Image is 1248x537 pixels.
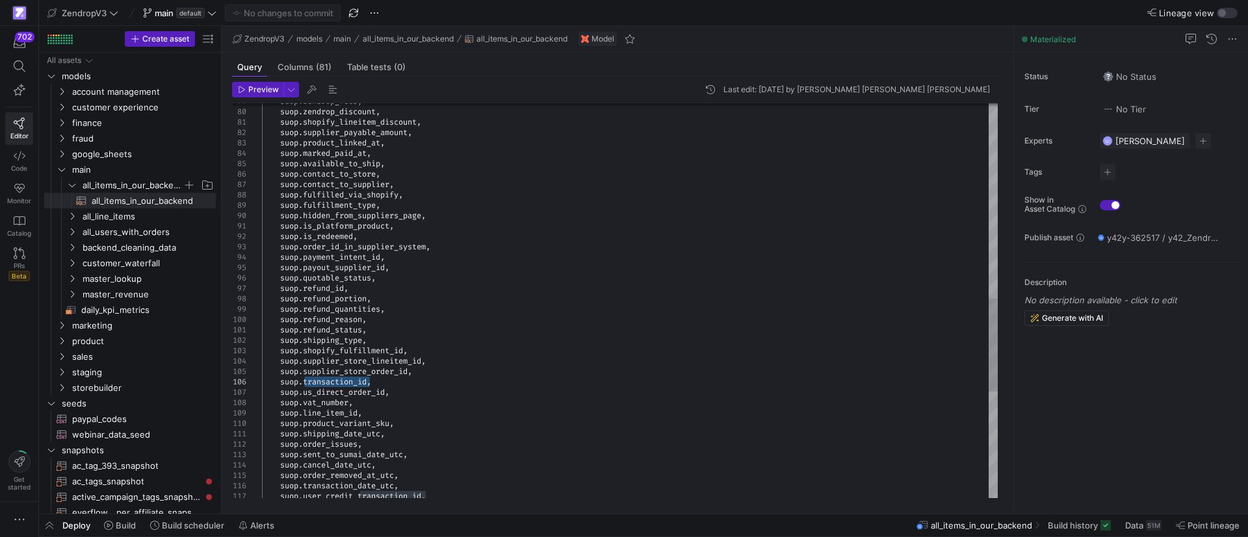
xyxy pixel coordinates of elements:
span: , [398,190,403,200]
span: , [408,366,412,377]
span: is_redeemed [303,231,353,242]
span: . [298,429,303,439]
span: payout_supplier_id [303,262,385,273]
span: [PERSON_NAME] [1115,136,1185,146]
div: Press SPACE to select this row. [44,318,216,333]
span: suop [280,210,298,221]
div: Press SPACE to select this row. [44,146,216,162]
div: 98 [232,293,246,304]
span: , [389,179,394,190]
span: . [298,366,303,377]
span: , [385,262,389,273]
a: paypal_codes​​​​​​ [44,411,216,427]
span: models [296,34,322,44]
span: . [298,221,303,231]
button: 702 [5,31,33,55]
span: sales [72,349,214,364]
span: . [298,397,303,408]
button: ZendropV3 [229,31,288,47]
span: everflow__per_affiliate_snapshot​​​​​​​ [72,505,201,520]
div: Press SPACE to select this row. [44,224,216,240]
div: Press SPACE to select this row. [44,271,216,286]
button: ZendropV3 [44,5,122,21]
a: daily_kpi_metrics​​​​​​​​​​ [44,302,216,318]
span: , [421,356,426,366]
button: Alerts [233,514,280,536]
span: Tier [1024,105,1089,114]
div: 80 [232,106,246,117]
span: refund_id [303,283,344,293]
span: suop [280,397,298,408]
div: 82 [232,127,246,138]
span: , [380,138,385,148]
span: , [362,314,367,325]
span: . [298,148,303,158]
div: GC [1102,136,1113,146]
span: supplier_store_order_id [303,366,408,377]
span: . [298,377,303,387]
span: all_items_in_our_backend [83,178,183,193]
span: Editor [10,132,29,140]
span: suop [280,179,298,190]
span: , [376,106,380,117]
span: , [408,127,412,138]
span: suop [280,262,298,273]
span: Alerts [250,520,274,531]
span: main [72,162,214,177]
span: , [380,304,385,314]
span: all_users_with_orders [83,225,214,240]
span: product_linked_at [303,138,380,148]
span: available_to_ship [303,158,380,169]
a: https://storage.googleapis.com/y42-prod-data-exchange/images/qZXOSqkTtPuVcXVzF40oUlM07HVTwZXfPK0U... [5,2,33,24]
span: . [298,283,303,293]
span: fraud [72,131,214,146]
span: . [298,210,303,221]
div: 85 [232,158,246,169]
span: Table tests [347,63,406,71]
div: Press SPACE to select this row. [44,99,216,115]
div: Press SPACE to select this row. [44,193,216,208]
img: https://storage.googleapis.com/y42-prod-data-exchange/images/qZXOSqkTtPuVcXVzF40oUlM07HVTwZXfPK0U... [13,6,26,19]
span: refund_quantities [303,304,380,314]
span: suop [280,429,298,439]
span: (81) [316,63,331,71]
div: 93 [232,242,246,252]
div: 105 [232,366,246,377]
span: . [298,387,303,397]
span: , [421,210,426,221]
a: ac_tags_snapshot​​​​​​​ [44,473,216,489]
div: 97 [232,283,246,293]
button: No statusNo Status [1100,68,1160,85]
span: Tags [1024,168,1089,177]
div: 92 [232,231,246,242]
span: active_campaign_tags_snapshot​​​​​​​ [72,490,201,505]
span: suop [280,273,298,283]
span: is_platform_product [303,221,389,231]
span: account management [72,84,214,99]
div: Press SPACE to select this row. [44,131,216,146]
button: Build history [1042,514,1117,536]
span: models [62,69,214,84]
div: 96 [232,273,246,283]
span: Materialized [1030,34,1076,44]
div: 91 [232,221,246,231]
span: , [367,148,371,158]
button: all_items_in_our_backend [461,31,571,47]
span: . [298,408,303,418]
span: . [298,304,303,314]
div: 111 [232,429,246,439]
div: Press SPACE to select this row. [44,286,216,302]
span: webinar_data_seed​​​​​​ [72,427,201,442]
span: suop [280,293,298,304]
span: . [298,117,303,127]
span: suop [280,231,298,242]
a: Code [5,145,33,177]
span: , [417,117,421,127]
div: Press SPACE to select this row. [44,427,216,442]
span: Preview [248,85,279,94]
span: suop [280,325,298,335]
span: us_direct_order_id [303,387,385,397]
p: No description available - click to edit [1024,295,1243,305]
span: transaction_id [303,377,367,387]
div: Press SPACE to select this row. [44,84,216,99]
